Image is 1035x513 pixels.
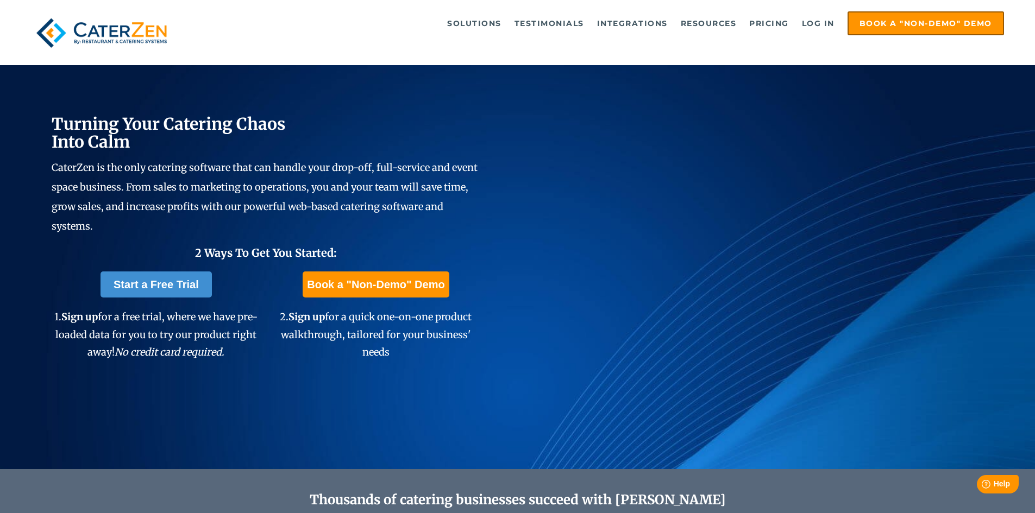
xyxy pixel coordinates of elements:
a: Resources [675,12,742,34]
span: 2. for a quick one-on-one product walkthrough, tailored for your business' needs [280,311,472,358]
span: Sign up [61,311,98,323]
span: 1. for a free trial, where we have pre-loaded data for you to try our product right away! [54,311,258,358]
a: Start a Free Trial [101,271,212,297]
span: CaterZen is the only catering software that can handle your drop-off, full-service and event spac... [52,161,478,232]
em: No credit card required. [115,346,224,358]
span: Sign up [288,311,325,323]
h2: Thousands of catering businesses succeed with [PERSON_NAME] [104,492,932,508]
a: Book a "Non-Demo" Demo [303,271,449,297]
span: 2 Ways To Get You Started: [195,246,337,259]
a: Book a "Non-Demo" Demo [848,11,1004,35]
a: Integrations [592,12,673,34]
a: Pricing [744,12,794,34]
iframe: Help widget launcher [938,471,1023,501]
a: Log in [796,12,840,34]
a: Solutions [442,12,507,34]
a: Testimonials [509,12,589,34]
img: caterzen [31,11,172,54]
span: Turning Your Catering Chaos Into Calm [52,113,286,152]
div: Navigation Menu [197,11,1004,35]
